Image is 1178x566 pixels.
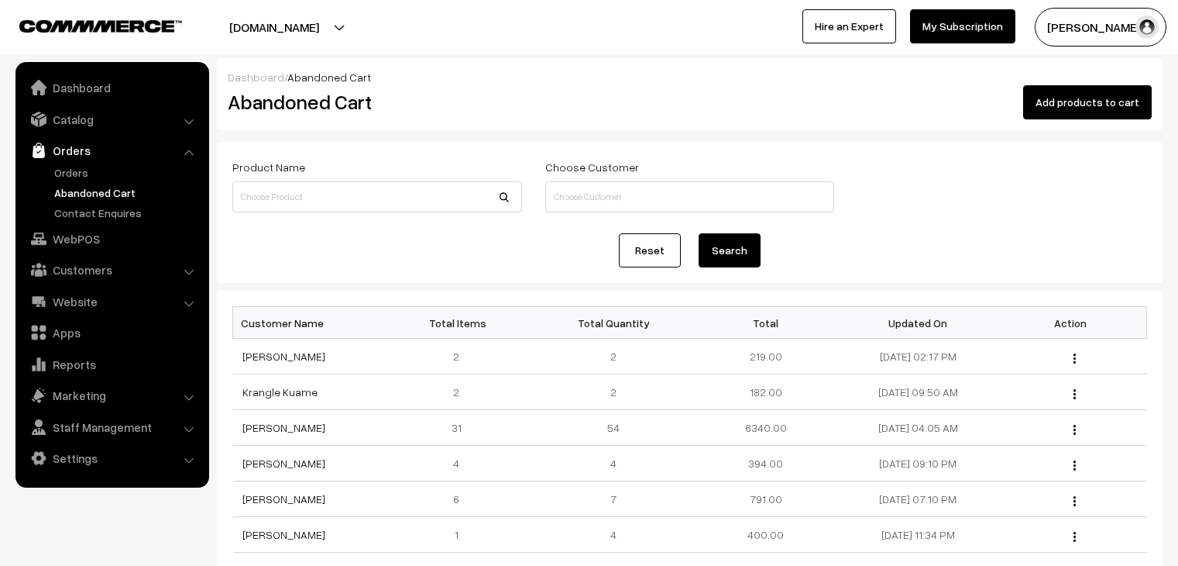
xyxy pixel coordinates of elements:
[619,233,681,267] a: Reset
[232,159,305,175] label: Product Name
[842,517,994,553] td: [DATE] 11:34 PM
[537,307,690,339] th: Total Quantity
[175,8,373,47] button: [DOMAIN_NAME]
[385,481,537,517] td: 6
[689,410,842,446] td: 6340.00
[537,339,690,374] td: 2
[842,339,994,374] td: [DATE] 02:17 PM
[50,205,204,221] a: Contact Enquires
[537,517,690,553] td: 4
[242,528,325,541] a: [PERSON_NAME]
[689,307,842,339] th: Total
[537,481,690,517] td: 7
[19,288,204,316] a: Website
[910,9,1015,43] a: My Subscription
[242,421,325,434] a: [PERSON_NAME]
[1073,461,1076,471] img: Menu
[19,16,155,34] a: COMMMERCE
[842,410,994,446] td: [DATE] 04:05 AM
[842,374,994,410] td: [DATE] 09:50 AM
[689,481,842,517] td: 791.00
[19,381,204,409] a: Marketing
[689,374,842,410] td: 182.00
[385,339,537,374] td: 2
[19,136,204,164] a: Orders
[842,307,994,339] th: Updated On
[19,225,204,253] a: WebPOS
[537,374,690,410] td: 2
[1035,8,1166,47] button: [PERSON_NAME]…
[842,481,994,517] td: [DATE] 07:10 PM
[1073,425,1076,435] img: Menu
[689,517,842,553] td: 400.00
[842,446,994,481] td: [DATE] 09:10 PM
[1073,354,1076,364] img: Menu
[1135,16,1159,39] img: user
[242,492,325,506] a: [PERSON_NAME]
[50,164,204,181] a: Orders
[537,410,690,446] td: 54
[545,159,639,175] label: Choose Customer
[385,446,537,481] td: 4
[385,374,537,410] td: 2
[19,319,204,347] a: Apps
[228,69,1152,85] div: /
[1073,389,1076,399] img: Menu
[1073,496,1076,506] img: Menu
[385,307,537,339] th: Total Items
[233,307,386,339] th: Customer Name
[228,71,284,84] a: Dashboard
[19,105,204,133] a: Catalog
[19,256,204,284] a: Customers
[19,74,204,102] a: Dashboard
[19,350,204,378] a: Reports
[689,339,842,374] td: 219.00
[19,413,204,441] a: Staff Management
[228,90,520,114] h2: Abandoned Cart
[1023,85,1152,119] button: Add products to cart
[689,446,842,481] td: 394.00
[545,181,835,212] input: Choose Customer
[802,9,896,43] a: Hire an Expert
[385,410,537,446] td: 31
[242,457,325,470] a: [PERSON_NAME]
[19,444,204,472] a: Settings
[287,71,371,84] span: Abandoned Cart
[1073,532,1076,542] img: Menu
[242,350,325,363] a: [PERSON_NAME]
[50,185,204,201] a: Abandoned Cart
[232,181,522,212] input: Choose Product
[19,20,182,32] img: COMMMERCE
[385,517,537,553] td: 1
[242,385,318,399] a: Krangle Kuame
[994,307,1147,339] th: Action
[699,233,761,267] button: Search
[537,446,690,481] td: 4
